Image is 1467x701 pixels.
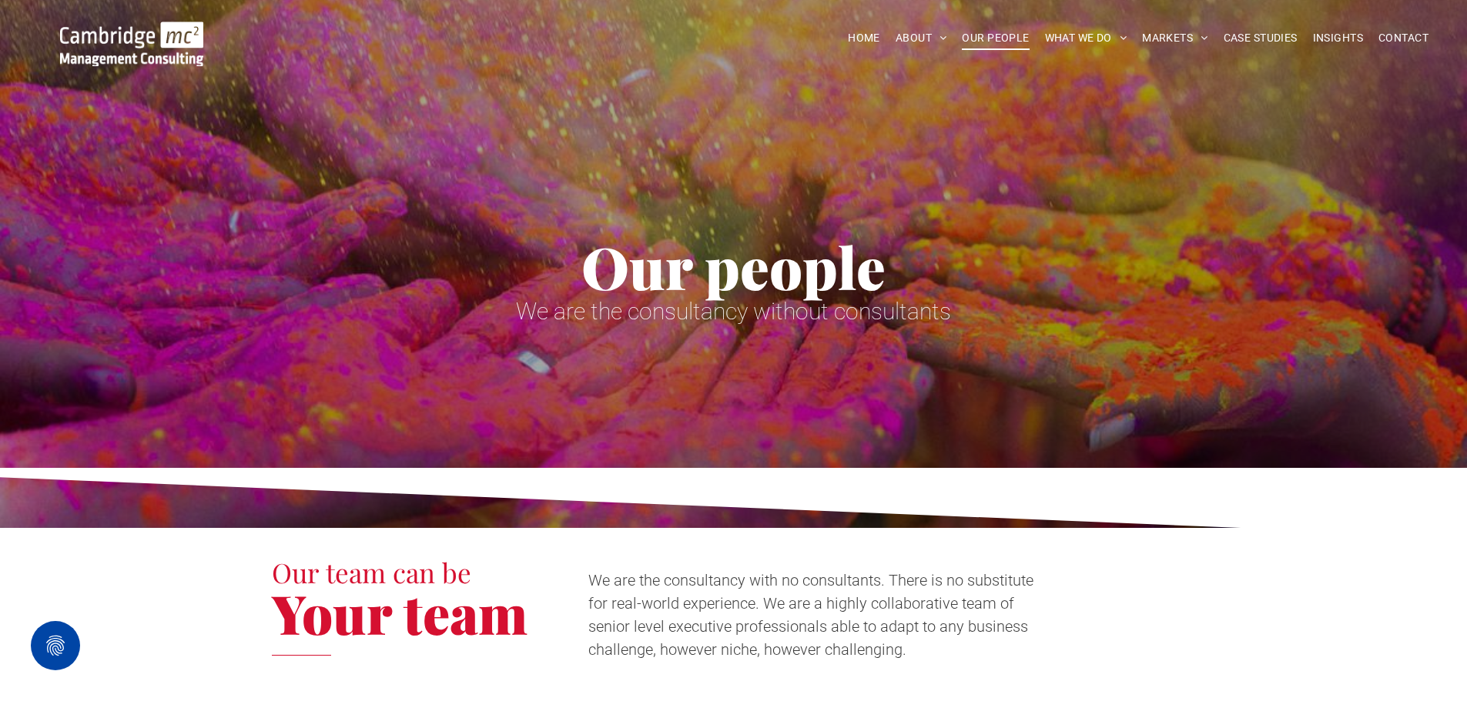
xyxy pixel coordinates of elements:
span: We are the consultancy without consultants [516,298,951,325]
span: Our people [581,228,886,305]
span: Your team [272,576,528,649]
a: HOME [840,26,888,50]
span: We are the consultancy with no consultants. There is no substitute for real-world experience. We ... [588,571,1033,659]
img: Go to Homepage [60,22,203,66]
a: WHAT WE DO [1037,26,1135,50]
a: MARKETS [1134,26,1215,50]
a: OUR PEOPLE [954,26,1037,50]
a: INSIGHTS [1305,26,1371,50]
a: Our People | Cambridge Management Consulting [60,24,203,40]
a: ABOUT [888,26,955,50]
span: Our team can be [272,554,471,590]
a: CONTACT [1371,26,1436,50]
a: CASE STUDIES [1216,26,1305,50]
